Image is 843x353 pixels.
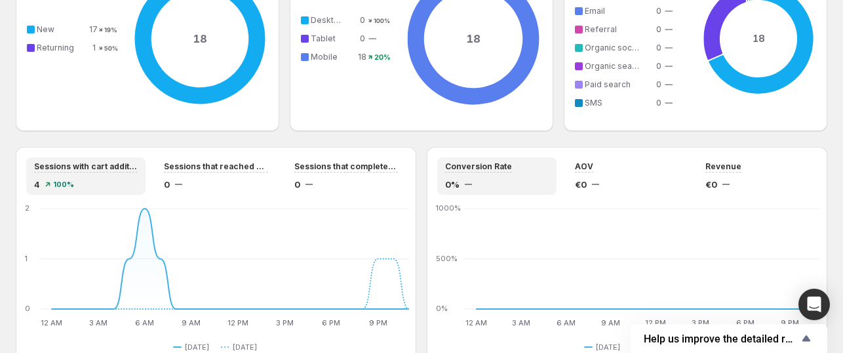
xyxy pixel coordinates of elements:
[227,318,248,327] text: 12 PM
[34,41,88,55] td: Returning
[37,24,54,34] span: New
[465,318,487,327] text: 12 AM
[585,24,617,34] span: Referral
[557,318,576,327] text: 6 AM
[89,318,108,327] text: 3 AM
[436,304,448,313] text: 0%
[53,180,74,188] span: 100%
[164,178,170,191] span: 0
[601,318,620,327] text: 9 AM
[294,161,398,172] span: Sessions that completed checkout
[34,178,40,191] span: 4
[25,254,28,263] text: 1
[445,161,512,172] span: Conversion Rate
[798,289,830,320] div: Open Intercom Messenger
[37,43,74,52] span: Returning
[585,98,602,108] span: SMS
[705,161,741,172] span: Revenue
[512,318,530,327] text: 3 AM
[233,342,257,352] span: [DATE]
[585,79,631,89] span: Paid search
[656,61,661,71] span: 0
[436,203,461,213] text: 1000%
[294,178,300,191] span: 0
[276,318,294,327] text: 3 PM
[656,79,661,89] span: 0
[308,50,357,64] td: Mobile
[369,318,387,327] text: 9 PM
[585,43,640,52] span: Organic social
[322,318,340,327] text: 6 PM
[308,31,357,46] td: Tablet
[34,22,88,37] td: New
[575,178,587,191] span: €0
[41,318,62,327] text: 12 AM
[582,41,654,55] td: Organic social
[308,13,357,28] td: Desktop
[311,15,344,25] span: Desktop
[781,318,799,327] text: 9 PM
[34,161,138,172] span: Sessions with cart additions
[89,24,98,34] span: 17
[360,33,365,43] span: 0
[104,26,117,33] text: 19%
[358,52,366,62] span: 18
[656,98,661,108] span: 0
[104,45,118,52] text: 50%
[185,342,209,352] span: [DATE]
[374,53,391,62] text: 20%
[582,77,654,92] td: Paid search
[644,331,814,346] button: Show survey - Help us improve the detailed report for A/B campaigns
[585,6,605,16] span: Email
[182,318,201,327] text: 9 AM
[692,318,709,327] text: 3 PM
[644,333,798,345] span: Help us improve the detailed report for A/B campaigns
[360,15,365,25] span: 0
[596,342,620,352] span: [DATE]
[582,4,654,18] td: Email
[311,33,336,43] span: Tablet
[374,17,390,25] text: 100%
[164,161,267,172] span: Sessions that reached checkout
[575,161,593,172] span: AOV
[656,6,661,16] span: 0
[582,22,654,37] td: Referral
[25,304,30,313] text: 0
[445,178,460,191] span: 0%
[92,43,96,52] span: 1
[705,178,717,191] span: €0
[582,96,654,110] td: SMS
[582,59,654,73] td: Organic search
[585,61,644,71] span: Organic search
[436,254,458,263] text: 500%
[656,43,661,52] span: 0
[135,318,154,327] text: 6 AM
[311,52,338,62] span: Mobile
[25,203,29,213] text: 2
[736,318,755,327] text: 6 PM
[645,318,666,327] text: 12 PM
[656,24,661,34] span: 0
